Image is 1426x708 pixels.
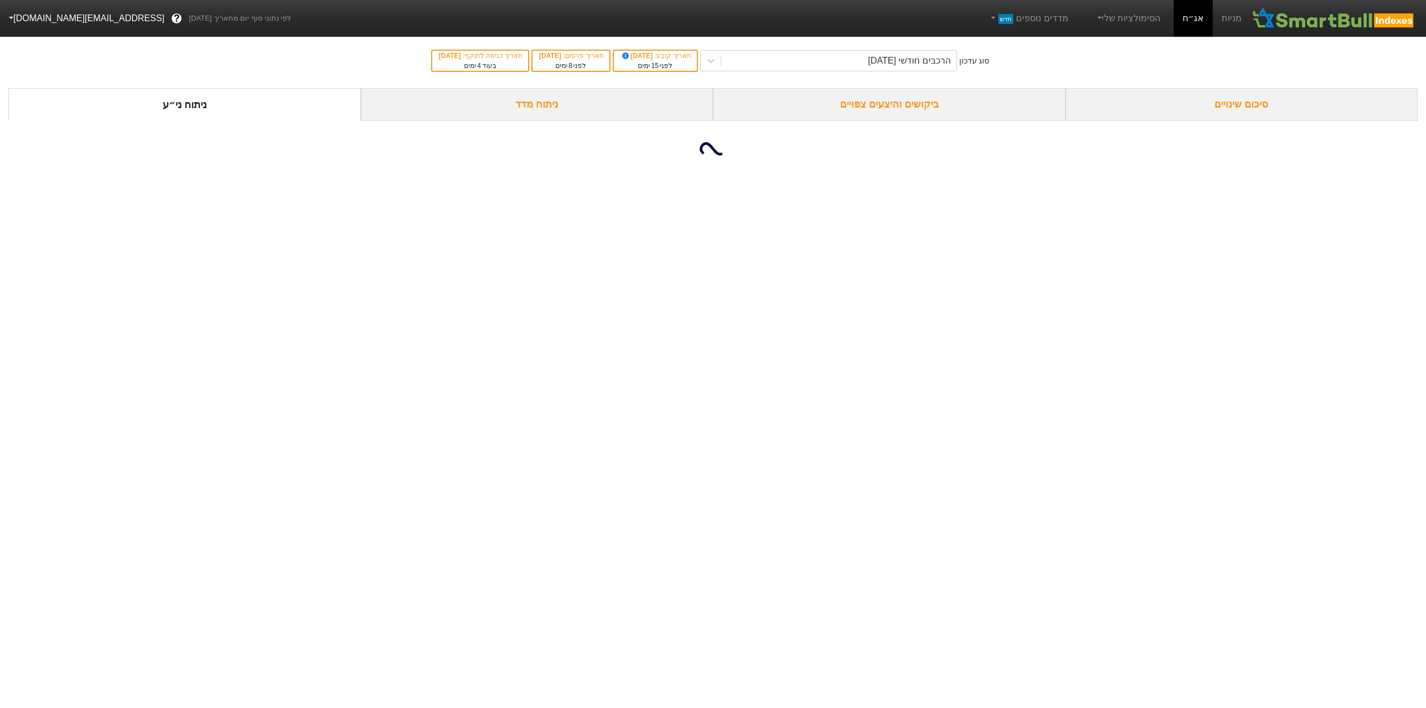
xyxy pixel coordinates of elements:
[569,62,573,70] span: 8
[361,88,714,121] div: ניתוח מדד
[621,52,655,60] span: [DATE]
[477,62,481,70] span: 4
[8,88,361,121] div: ניתוח ני״ע
[174,11,180,26] span: ?
[713,88,1066,121] div: ביקושים והיצעים צפויים
[1091,7,1165,30] a: הסימולציות שלי
[984,7,1073,30] a: מדדים נוספיםחדש
[619,51,691,61] div: תאריך קובע :
[651,62,658,70] span: 15
[1066,88,1418,121] div: סיכום שינויים
[959,55,990,67] div: סוג עדכון
[998,14,1013,24] span: חדש
[868,54,950,67] div: הרכבים חודשי [DATE]
[189,13,291,24] span: לפי נתוני סוף יום מתאריך [DATE]
[700,135,726,162] img: loading...
[438,61,522,71] div: בעוד ימים
[539,52,563,60] span: [DATE]
[438,51,522,61] div: תאריך כניסה לתוקף :
[538,51,604,61] div: תאריך פרסום :
[538,61,604,71] div: לפני ימים
[439,52,463,60] span: [DATE]
[1251,7,1417,30] img: SmartBull
[619,61,691,71] div: לפני ימים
